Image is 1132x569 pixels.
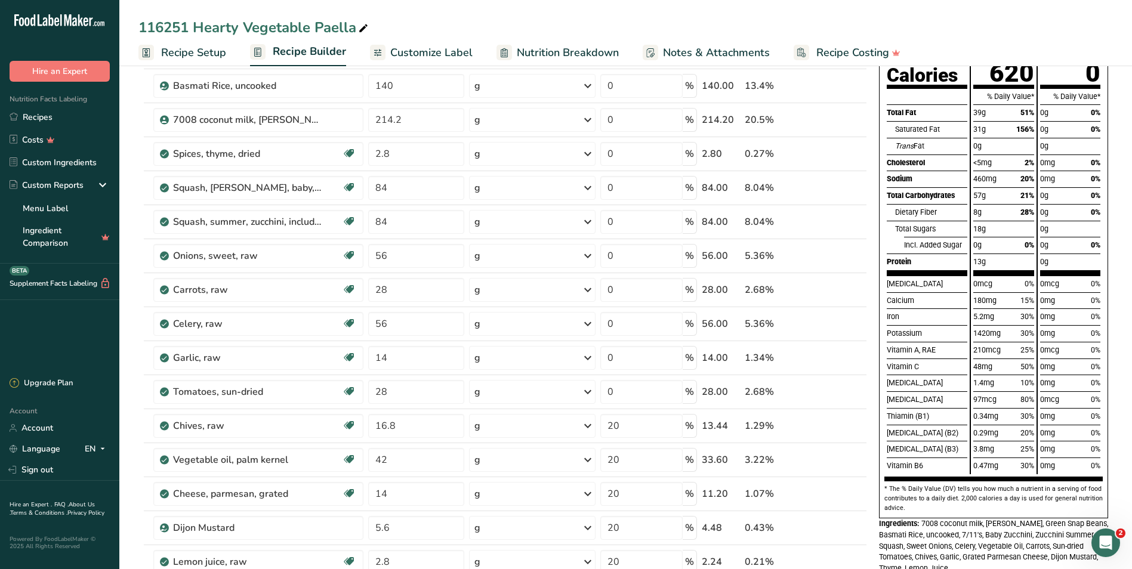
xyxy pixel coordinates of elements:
[1091,208,1100,217] span: 0%
[887,425,967,441] div: [MEDICAL_DATA] (B2)
[161,45,226,61] span: Recipe Setup
[173,283,322,297] div: Carrots, raw
[1040,444,1055,453] span: 0mg
[887,154,967,171] div: Cholesterol
[973,224,986,233] span: 18g
[745,283,810,297] div: 2.68%
[10,500,52,509] a: Hire an Expert .
[702,283,740,297] div: 28.00
[1040,208,1048,217] span: 0g
[745,147,810,161] div: 0.27%
[173,249,322,263] div: Onions, sweet, raw
[1040,461,1055,470] span: 0mg
[1016,125,1034,134] span: 156%
[973,412,998,420] span: 0.34mg
[702,555,740,569] div: 2.24
[895,141,914,150] i: Trans
[887,292,967,309] div: Calcium
[173,419,322,433] div: Chives, raw
[1091,191,1100,200] span: 0%
[85,442,110,456] div: EN
[702,351,740,365] div: 14.00
[973,191,986,200] span: 57g
[1020,461,1034,470] span: 30%
[10,179,84,191] div: Custom Reports
[1040,345,1059,354] span: 0mcg
[173,385,322,399] div: Tomatoes, sun-dried
[702,113,740,127] div: 214.20
[1040,108,1048,117] span: 0g
[474,317,480,331] div: g
[1025,279,1034,288] span: 0%
[973,141,982,150] span: 0g
[702,181,740,195] div: 84.00
[1040,329,1055,338] span: 0mg
[973,88,1034,105] div: % Daily Value*
[1091,528,1120,557] iframe: Intercom live chat
[474,419,480,433] div: g
[702,385,740,399] div: 28.00
[887,391,967,408] div: [MEDICAL_DATA]
[1020,395,1034,404] span: 80%
[745,419,810,433] div: 1.29%
[173,487,322,501] div: Cheese, parmesan, grated
[474,385,480,399] div: g
[10,500,95,517] a: About Us .
[745,317,810,331] div: 5.36%
[973,279,992,288] span: 0mcg
[474,283,480,297] div: g
[1040,428,1055,437] span: 0mg
[973,444,994,453] span: 3.8mg
[1020,444,1034,453] span: 25%
[1025,158,1034,167] span: 2%
[973,378,994,387] span: 1.4mg
[474,521,480,535] div: g
[702,215,740,229] div: 84.00
[745,351,810,365] div: 1.34%
[173,147,322,161] div: Spices, thyme, dried
[474,215,480,229] div: g
[1020,362,1034,371] span: 50%
[973,461,998,470] span: 0.47mg
[702,249,740,263] div: 56.00
[1085,58,1100,88] span: 0
[879,519,920,528] span: Ingredients:
[745,215,810,229] div: 8.04%
[173,521,322,535] div: Dijon Mustard
[1025,240,1034,249] span: 0%
[973,329,1001,338] span: 1420mg
[643,39,770,66] a: Notes & Attachments
[1020,174,1034,183] span: 20%
[794,39,900,66] a: Recipe Costing
[973,208,982,217] span: 8g
[10,438,60,459] a: Language
[496,39,619,66] a: Nutrition Breakdown
[887,187,967,204] div: Total Carbohydrates
[10,266,29,276] div: BETA
[173,181,322,195] div: Squash, [PERSON_NAME], baby, raw
[1040,174,1055,183] span: 0mg
[702,453,740,467] div: 33.60
[887,171,967,187] div: Sodium
[1091,279,1100,288] span: 0%
[10,509,67,517] a: Terms & Conditions .
[887,457,967,474] div: Vitamin B6
[1040,279,1059,288] span: 0mcg
[973,362,992,371] span: 48mg
[887,358,967,375] div: Vitamin C
[10,536,110,550] div: Powered By FoodLabelMaker © 2025 All Rights Reserved
[370,39,473,66] a: Customize Label
[173,317,322,331] div: Celery, raw
[1020,208,1034,217] span: 28%
[1091,444,1100,453] span: 0%
[745,113,810,127] div: 20.5%
[67,509,104,517] a: Privacy Policy
[1091,395,1100,404] span: 0%
[1040,141,1048,150] span: 0g
[887,253,967,270] div: Protein
[887,276,967,292] div: [MEDICAL_DATA]
[474,113,480,127] div: g
[745,249,810,263] div: 5.36%
[745,385,810,399] div: 2.68%
[973,125,986,134] span: 31g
